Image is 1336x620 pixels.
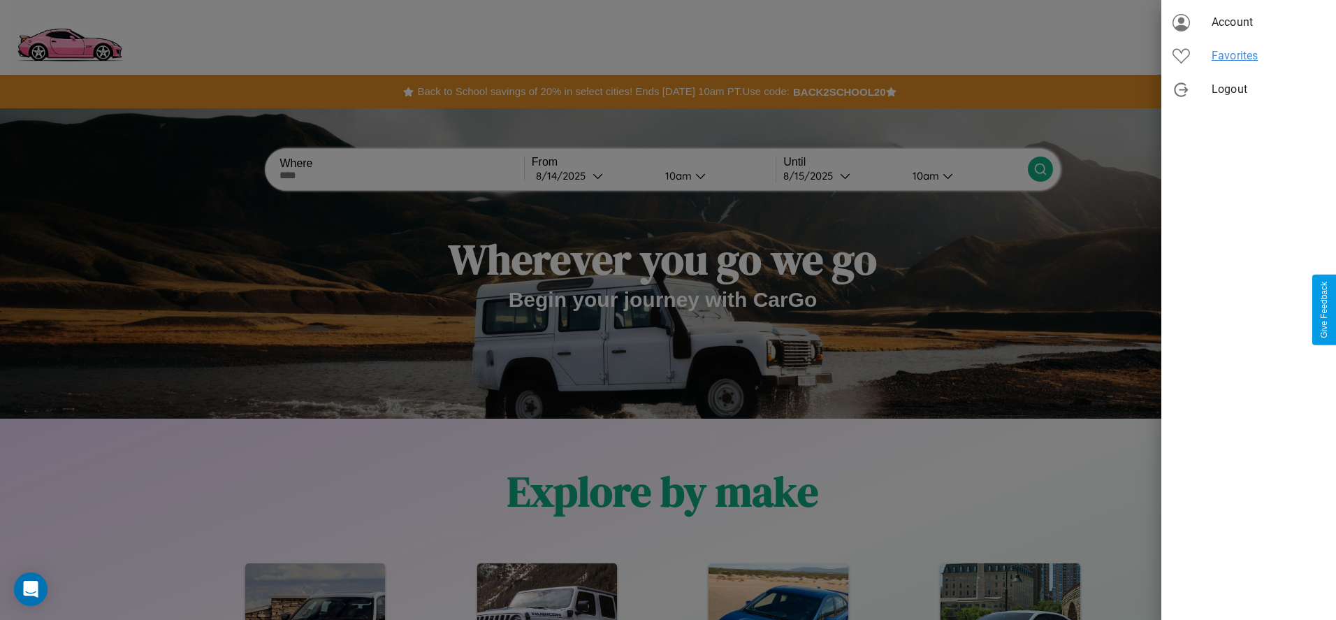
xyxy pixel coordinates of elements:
[1212,81,1325,98] span: Logout
[1212,48,1325,64] span: Favorites
[1212,14,1325,31] span: Account
[1161,73,1336,106] div: Logout
[14,572,48,606] div: Open Intercom Messenger
[1161,6,1336,39] div: Account
[1319,282,1329,338] div: Give Feedback
[1161,39,1336,73] div: Favorites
